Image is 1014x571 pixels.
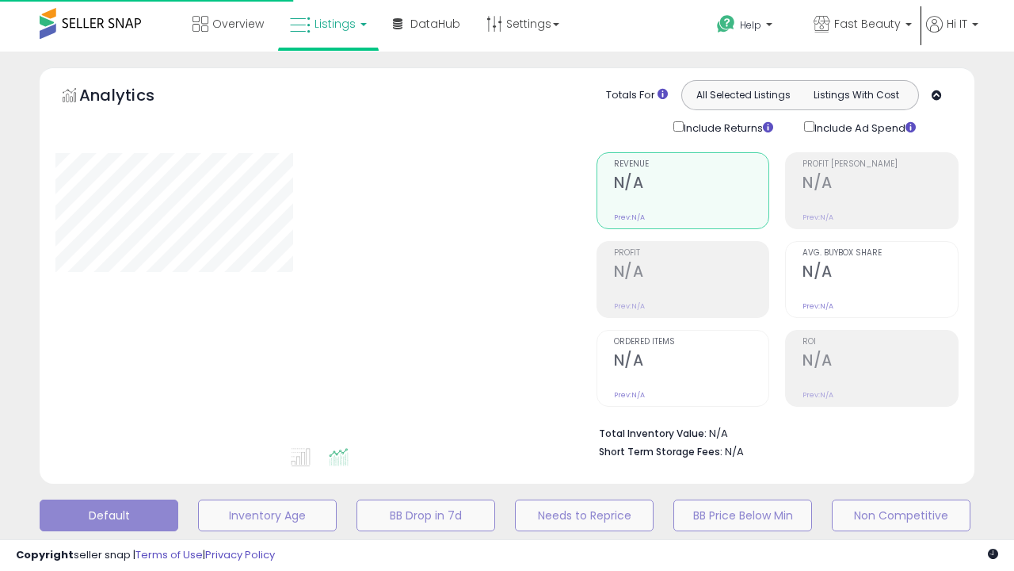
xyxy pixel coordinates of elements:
span: Revenue [614,160,769,169]
a: Hi IT [926,16,978,52]
button: Default [40,500,178,531]
h2: N/A [614,351,769,373]
div: Include Returns [661,118,792,136]
div: seller snap | | [16,548,275,563]
span: N/A [725,444,744,459]
button: BB Price Below Min [673,500,812,531]
li: N/A [599,423,947,442]
h2: N/A [614,263,769,284]
span: ROI [802,338,958,347]
span: Ordered Items [614,338,769,347]
h2: N/A [802,263,958,284]
div: Totals For [606,88,668,103]
span: Overview [212,16,264,32]
span: Profit [614,249,769,258]
h2: N/A [614,174,769,195]
a: Terms of Use [135,547,203,562]
span: Avg. Buybox Share [802,249,958,258]
b: Total Inventory Value: [599,427,707,440]
small: Prev: N/A [614,301,645,311]
span: Help [740,18,761,32]
button: Inventory Age [198,500,337,531]
a: Help [704,2,799,52]
i: Get Help [716,14,736,34]
span: DataHub [410,16,460,32]
span: Hi IT [947,16,967,32]
small: Prev: N/A [802,213,833,222]
small: Prev: N/A [802,390,833,400]
small: Prev: N/A [802,301,833,311]
b: Short Term Storage Fees: [599,445,722,458]
h2: N/A [802,351,958,373]
button: Non Competitive [832,500,970,531]
h2: N/A [802,174,958,195]
small: Prev: N/A [614,390,645,400]
button: Listings With Cost [799,85,913,105]
button: BB Drop in 7d [356,500,495,531]
small: Prev: N/A [614,213,645,222]
button: All Selected Listings [686,85,800,105]
span: Fast Beauty [834,16,901,32]
strong: Copyright [16,547,74,562]
span: Profit [PERSON_NAME] [802,160,958,169]
span: Listings [314,16,356,32]
h5: Analytics [79,84,185,110]
div: Include Ad Spend [792,118,941,136]
button: Needs to Reprice [515,500,654,531]
a: Privacy Policy [205,547,275,562]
